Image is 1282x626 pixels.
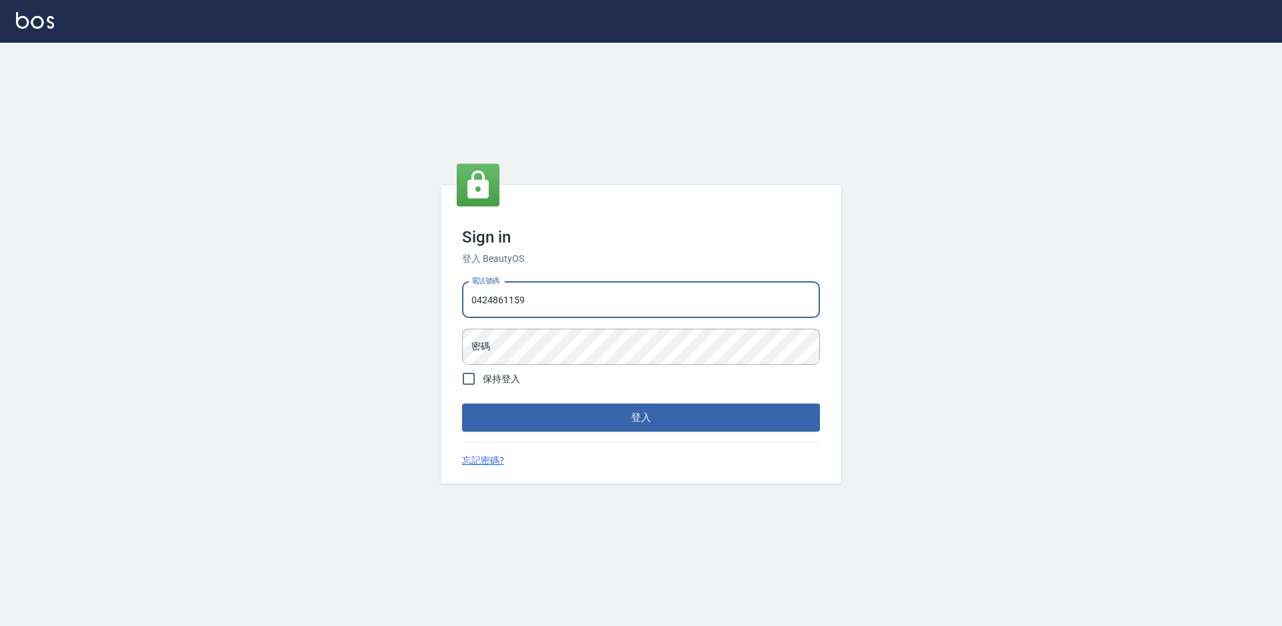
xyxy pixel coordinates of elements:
img: Logo [16,12,54,29]
h6: 登入 BeautyOS [462,252,820,266]
label: 電話號碼 [471,276,499,286]
a: 忘記密碼? [462,454,504,468]
h3: Sign in [462,228,820,247]
button: 登入 [462,404,820,432]
span: 保持登入 [483,372,520,386]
